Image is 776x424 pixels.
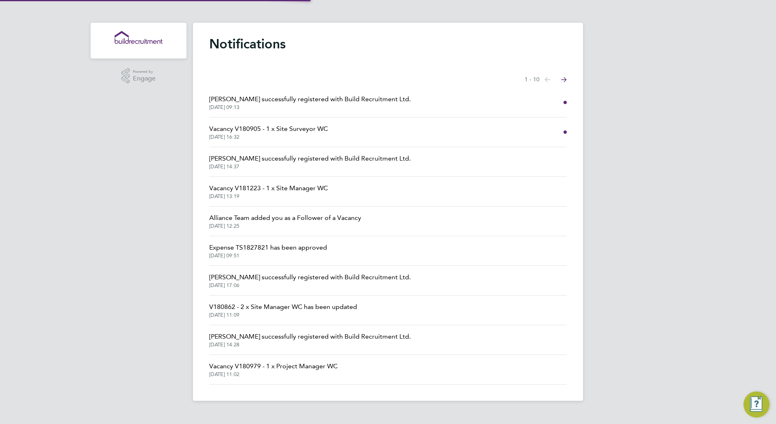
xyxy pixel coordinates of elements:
[209,154,411,163] span: [PERSON_NAME] successfully registered with Build Recruitment Ltd.
[209,302,357,312] span: V180862 - 2 x Site Manager WC has been updated
[209,272,411,282] span: [PERSON_NAME] successfully registered with Build Recruitment Ltd.
[525,72,567,88] nav: Select page of notifications list
[209,124,328,134] span: Vacancy V180905 - 1 x Site Surveyor WC
[209,272,411,289] a: [PERSON_NAME] successfully registered with Build Recruitment Ltd.[DATE] 17:06
[209,243,327,259] a: Expense TS1827821 has been approved[DATE] 09:51
[209,183,328,200] a: Vacancy V181223 - 1 x Site Manager WC[DATE] 13:19
[209,193,328,200] span: [DATE] 13:19
[115,31,163,44] img: buildrec-logo-retina.png
[209,371,338,378] span: [DATE] 11:02
[209,341,411,348] span: [DATE] 14:28
[209,312,357,318] span: [DATE] 11:09
[525,76,540,84] span: 1 - 10
[100,31,177,44] a: Go to home page
[133,68,156,75] span: Powered by
[209,282,411,289] span: [DATE] 17:06
[209,361,338,371] span: Vacancy V180979 - 1 x Project Manager WC
[121,68,156,84] a: Powered byEngage
[209,163,411,170] span: [DATE] 14:37
[209,302,357,318] a: V180862 - 2 x Site Manager WC has been updated[DATE] 11:09
[209,94,411,104] span: [PERSON_NAME] successfully registered with Build Recruitment Ltd.
[209,134,328,140] span: [DATE] 16:32
[209,361,338,378] a: Vacancy V180979 - 1 x Project Manager WC[DATE] 11:02
[209,213,361,223] span: Alliance Team added you as a Follower of a Vacancy
[91,23,186,59] nav: Main navigation
[209,243,327,252] span: Expense TS1827821 has been approved
[209,332,411,348] a: [PERSON_NAME] successfully registered with Build Recruitment Ltd.[DATE] 14:28
[209,252,327,259] span: [DATE] 09:51
[209,104,411,111] span: [DATE] 09:13
[209,223,361,229] span: [DATE] 12:25
[209,124,328,140] a: Vacancy V180905 - 1 x Site Surveyor WC[DATE] 16:32
[209,94,411,111] a: [PERSON_NAME] successfully registered with Build Recruitment Ltd.[DATE] 09:13
[133,75,156,82] span: Engage
[209,332,411,341] span: [PERSON_NAME] successfully registered with Build Recruitment Ltd.
[209,36,567,52] h1: Notifications
[743,391,769,417] button: Engage Resource Center
[209,213,361,229] a: Alliance Team added you as a Follower of a Vacancy[DATE] 12:25
[209,154,411,170] a: [PERSON_NAME] successfully registered with Build Recruitment Ltd.[DATE] 14:37
[209,183,328,193] span: Vacancy V181223 - 1 x Site Manager WC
